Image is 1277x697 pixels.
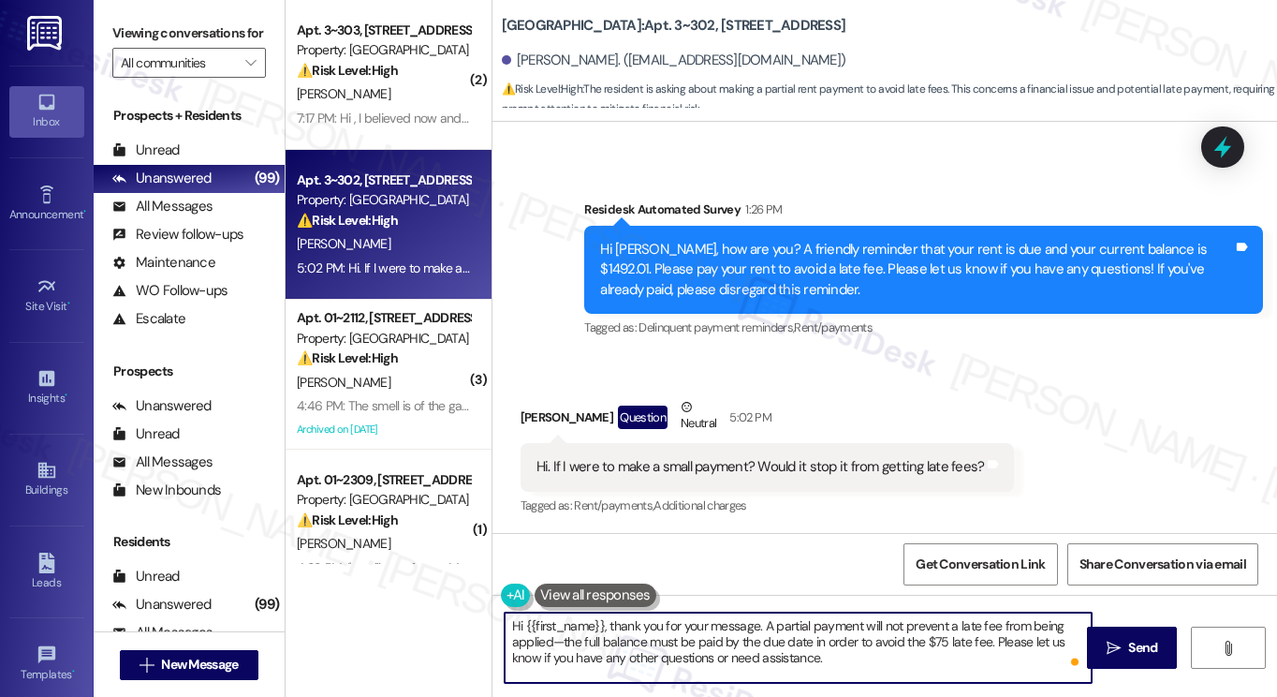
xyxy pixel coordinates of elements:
button: New Message [120,650,258,680]
div: Property: [GEOGRAPHIC_DATA] [297,190,470,210]
span: Share Conversation via email [1079,555,1246,574]
a: Inbox [9,86,84,137]
button: Share Conversation via email [1067,543,1258,586]
strong: ⚠️ Risk Level: High [297,62,398,79]
div: Apt. 3~302, [STREET_ADDRESS] [297,171,470,190]
div: Apt. 3~303, [STREET_ADDRESS] [297,21,470,40]
span: Send [1128,638,1157,658]
label: Viewing conversations for [112,19,266,48]
div: Tagged as: [521,492,1015,519]
i:  [245,55,256,70]
div: 4:29 PM: I'm still out of town My flights was canceled again I'll be back [DATE] sorry got your m... [297,559,875,576]
div: [PERSON_NAME] [521,397,1015,443]
div: Unread [112,567,180,586]
span: • [83,205,86,218]
div: All Messages [112,197,213,216]
textarea: To enrich screen reader interactions, please activate Accessibility in Grammarly extension settings [505,613,1092,683]
span: [PERSON_NAME] [297,235,390,252]
div: Hi. If I were to make a small payment? Would it stop it from getting late fees? [536,457,985,477]
div: New Inbounds [112,481,221,500]
div: Unanswered [112,595,212,615]
div: Neutral [677,397,720,437]
strong: ⚠️ Risk Level: High [297,212,398,229]
button: Send [1087,627,1178,669]
strong: ⚠️ Risk Level: High [502,82,582,96]
div: 4:46 PM: The smell is of the garbage chute itself. Like the smell when you open the chute carries... [297,397,1035,414]
span: [PERSON_NAME] [297,85,390,102]
button: Get Conversation Link [903,543,1057,586]
a: Insights • [9,363,84,413]
div: (99) [250,590,285,619]
div: Residents [94,532,285,552]
div: Tagged as: [584,314,1263,341]
a: Leads [9,547,84,598]
div: [PERSON_NAME]. ([EMAIL_ADDRESS][DOMAIN_NAME]) [502,51,846,70]
div: Property: [GEOGRAPHIC_DATA] [297,329,470,348]
img: ResiDesk Logo [27,16,66,51]
div: (99) [250,164,285,193]
b: [GEOGRAPHIC_DATA]: Apt. 3~302, [STREET_ADDRESS] [502,16,846,36]
strong: ⚠️ Risk Level: High [297,349,398,366]
span: • [72,665,75,678]
a: Site Visit • [9,271,84,321]
div: 5:02 PM: Hi. If I were to make a small payment? Would it stop it from getting late fees? [297,260,760,276]
div: Unanswered [112,396,212,416]
div: 1:26 PM [741,200,782,219]
strong: ⚠️ Risk Level: High [297,512,398,528]
span: [PERSON_NAME] [297,535,390,552]
i:  [139,658,154,673]
div: Hi [PERSON_NAME], how are you? A friendly reminder that your rent is due and your current balance... [600,240,1233,300]
div: Apt. 01~2112, [STREET_ADDRESS][PERSON_NAME] [297,308,470,328]
div: Review follow-ups [112,225,243,245]
div: 7:17 PM: Hi , I believed now and verified that my money was refunded back after I paid . I don't ... [297,110,1085,126]
div: Archived on [DATE] [295,418,472,441]
a: Templates • [9,639,84,690]
span: Rent/payments [794,319,873,335]
i:  [1107,641,1121,656]
a: Buildings [9,454,84,505]
i:  [1221,641,1235,656]
span: Additional charges [653,497,746,513]
div: Residesk Automated Survey [584,200,1263,226]
div: Prospects [94,362,285,381]
span: • [67,297,70,310]
div: Unanswered [112,169,212,188]
div: Question [618,406,668,429]
span: : The resident is asking about making a partial rent payment to avoid late fees. This concerns a ... [502,80,1277,120]
div: Property: [GEOGRAPHIC_DATA] [297,490,470,510]
div: Unread [112,141,180,160]
input: All communities [121,48,236,78]
div: Property: [GEOGRAPHIC_DATA] [297,40,470,60]
div: All Messages [112,623,213,643]
div: Apt. 01~2309, [STREET_ADDRESS][PERSON_NAME] [297,470,470,490]
span: New Message [161,655,238,675]
span: Rent/payments , [574,497,653,513]
div: WO Follow-ups [112,281,228,301]
div: Unread [112,424,180,444]
div: 5:02 PM [725,408,771,427]
div: Maintenance [112,253,215,273]
span: • [65,389,67,402]
span: Delinquent payment reminders , [638,319,794,335]
div: All Messages [112,452,213,472]
span: [PERSON_NAME] [297,374,390,391]
div: Prospects + Residents [94,106,285,126]
div: Escalate [112,309,185,329]
span: Get Conversation Link [916,555,1045,574]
